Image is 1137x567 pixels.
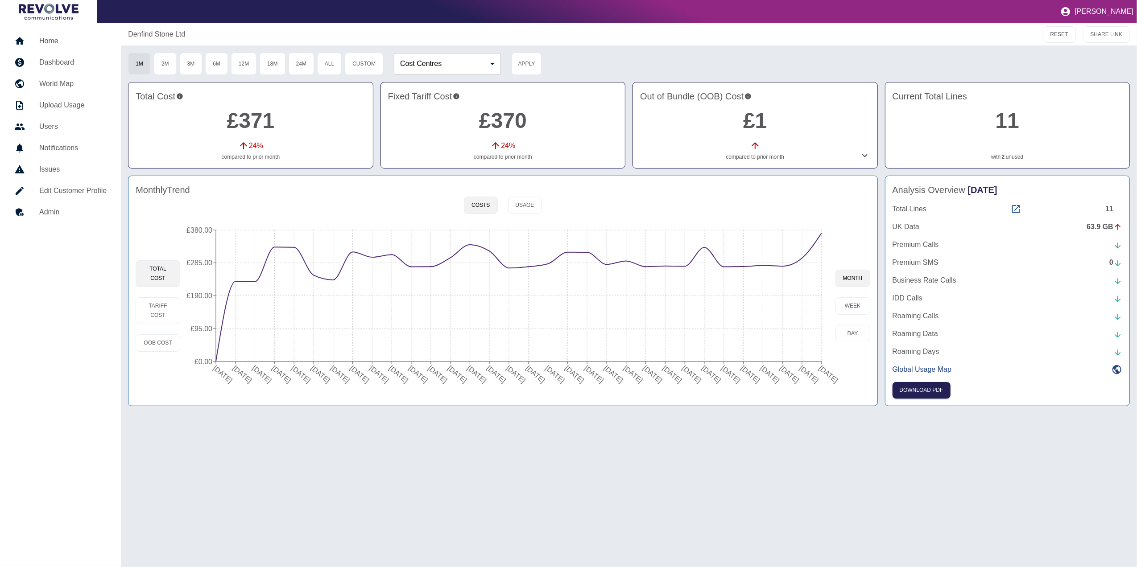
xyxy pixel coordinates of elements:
button: day [835,325,870,342]
p: 24 % [501,140,515,151]
tspan: £0.00 [194,358,212,366]
p: Roaming Data [893,329,938,339]
p: Total Lines [893,204,927,214]
button: 24M [289,53,314,75]
tspan: [DATE] [407,364,430,384]
a: Upload Usage [7,94,114,116]
button: week [835,297,870,315]
p: Roaming Calls [893,311,939,321]
p: Premium SMS [893,257,939,268]
h5: World Map [39,78,107,89]
a: Home [7,30,114,52]
a: £371 [227,109,275,132]
div: 63.9 GB [1087,222,1122,232]
h5: Admin [39,207,107,218]
svg: This is your recurring contracted cost [453,90,460,103]
button: All [317,53,342,75]
a: Admin [7,201,114,223]
button: Click here to download the most recent invoice. If the current month’s invoice is unavailable, th... [893,382,951,399]
tspan: [DATE] [485,364,508,384]
button: Apply [512,53,542,75]
a: £1 [743,109,767,132]
a: Roaming Data [893,329,1122,339]
p: 24 % [249,140,263,151]
tspan: [DATE] [583,364,605,384]
a: Roaming Days [893,346,1122,357]
h4: Current Total Lines [893,90,1122,103]
p: with unused [893,153,1122,161]
tspan: [DATE] [622,364,645,384]
tspan: [DATE] [739,364,761,384]
tspan: £190.00 [186,292,212,300]
button: Total Cost [136,260,180,287]
p: UK Data [893,222,919,232]
button: 18M [260,53,285,75]
h4: Monthly Trend [136,183,190,197]
tspan: [DATE] [505,364,527,384]
a: Premium Calls [893,239,1122,250]
tspan: [DATE] [231,364,253,384]
tspan: £285.00 [186,259,212,267]
a: Notifications [7,137,114,159]
button: RESET [1043,26,1076,43]
button: Tariff Cost [136,297,180,324]
tspan: [DATE] [818,364,840,384]
tspan: [DATE] [544,364,566,384]
a: £370 [479,109,527,132]
tspan: [DATE] [798,364,820,384]
tspan: [DATE] [388,364,410,384]
p: [PERSON_NAME] [1075,8,1133,16]
button: month [835,270,870,287]
tspan: [DATE] [720,364,742,384]
h5: Users [39,121,107,132]
button: 1M [128,53,151,75]
button: Custom [345,53,383,75]
a: Global Usage Map [893,364,1122,375]
tspan: [DATE] [212,364,234,384]
a: Total Lines11 [893,204,1122,214]
h4: Analysis Overview [893,183,1122,197]
tspan: [DATE] [700,364,723,384]
a: Denfind Stone Ltd [128,29,185,40]
span: [DATE] [968,185,997,195]
h5: Home [39,36,107,46]
tspan: [DATE] [270,364,293,384]
h5: Upload Usage [39,100,107,111]
tspan: [DATE] [290,364,312,384]
button: 12M [231,53,256,75]
tspan: [DATE] [251,364,273,384]
a: Premium SMS0 [893,257,1122,268]
svg: This is the total charges incurred over 1 months [176,90,183,103]
button: Usage [508,197,542,214]
button: SHARE LINK [1083,26,1130,43]
tspan: [DATE] [446,364,468,384]
tspan: [DATE] [525,364,547,384]
a: UK Data63.9 GB [893,222,1122,232]
tspan: [DATE] [348,364,371,384]
a: World Map [7,73,114,94]
a: 11 [996,109,1019,132]
h4: Total Cost [136,90,365,103]
div: 0 [1109,257,1122,268]
h5: Edit Customer Profile [39,185,107,196]
div: 11 [1105,204,1122,214]
p: compared to prior month [136,153,365,161]
h4: Out of Bundle (OOB) Cost [640,90,870,103]
button: 3M [180,53,203,75]
button: 2M [154,53,177,75]
button: OOB Cost [136,334,180,352]
img: Logo [19,4,79,20]
tspan: [DATE] [603,364,625,384]
svg: Costs outside of your fixed tariff [744,90,752,103]
a: 2 [1002,153,1005,161]
tspan: [DATE] [466,364,488,384]
a: Edit Customer Profile [7,180,114,201]
button: 6M [205,53,228,75]
a: Dashboard [7,52,114,73]
tspan: [DATE] [641,364,664,384]
button: Costs [464,197,497,214]
tspan: [DATE] [759,364,781,384]
h5: Notifications [39,143,107,153]
tspan: [DATE] [427,364,449,384]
